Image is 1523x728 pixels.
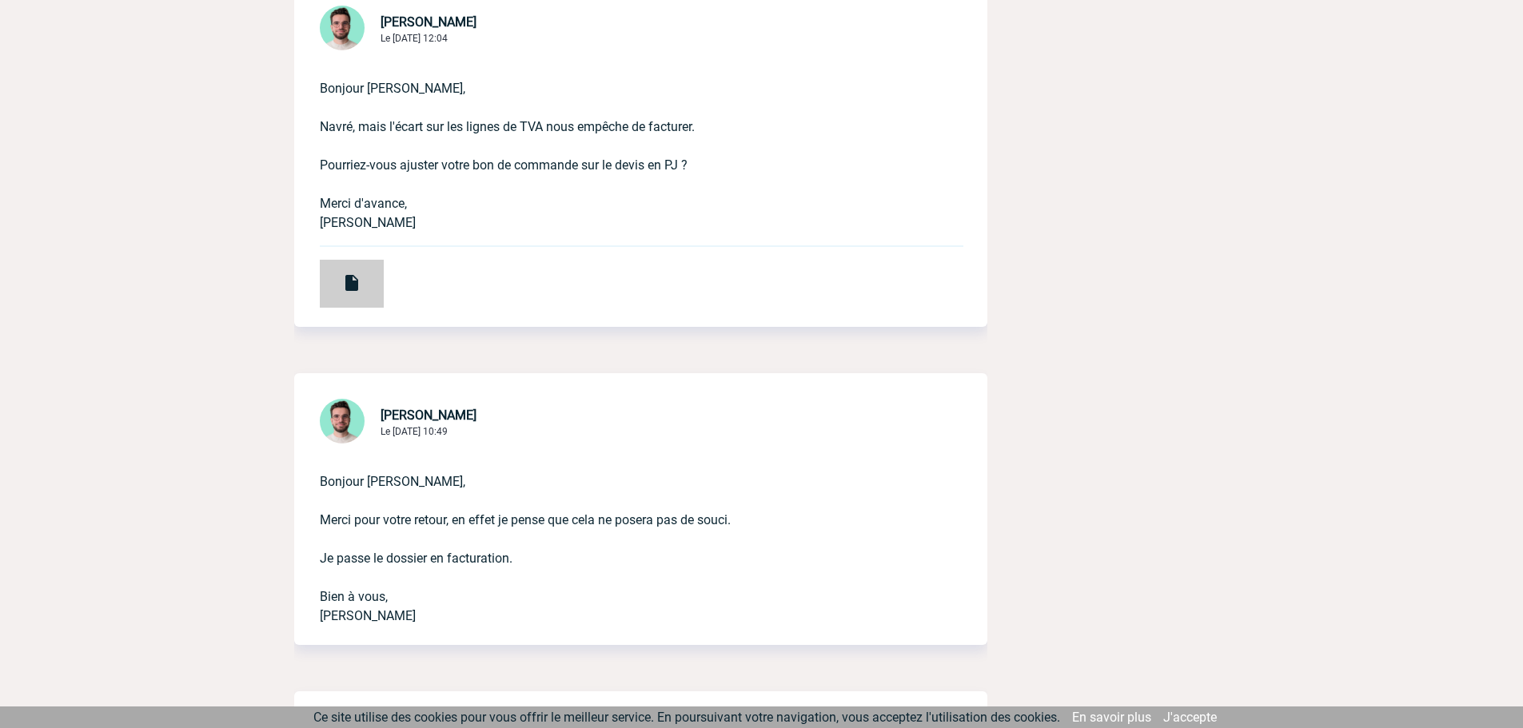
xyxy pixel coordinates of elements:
[320,399,365,444] img: 121547-2.png
[320,447,917,626] p: Bonjour [PERSON_NAME], Merci pour votre retour, en effet je pense que cela ne posera pas de souci...
[1163,710,1217,725] a: J'accepte
[1072,710,1151,725] a: En savoir plus
[320,54,917,233] p: Bonjour [PERSON_NAME], Navré, mais l'écart sur les lignes de TVA nous empêche de facturer. Pourri...
[294,269,384,284] a: Devis PRO450542 CAPGEMINI TECHNOLOGY SERVICES (1).pdf
[381,14,476,30] span: [PERSON_NAME]
[381,33,448,44] span: Le [DATE] 12:04
[320,6,365,50] img: 121547-2.png
[381,426,448,437] span: Le [DATE] 10:49
[313,710,1060,725] span: Ce site utilise des cookies pour vous offrir le meilleur service. En poursuivant votre navigation...
[381,408,476,423] span: [PERSON_NAME]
